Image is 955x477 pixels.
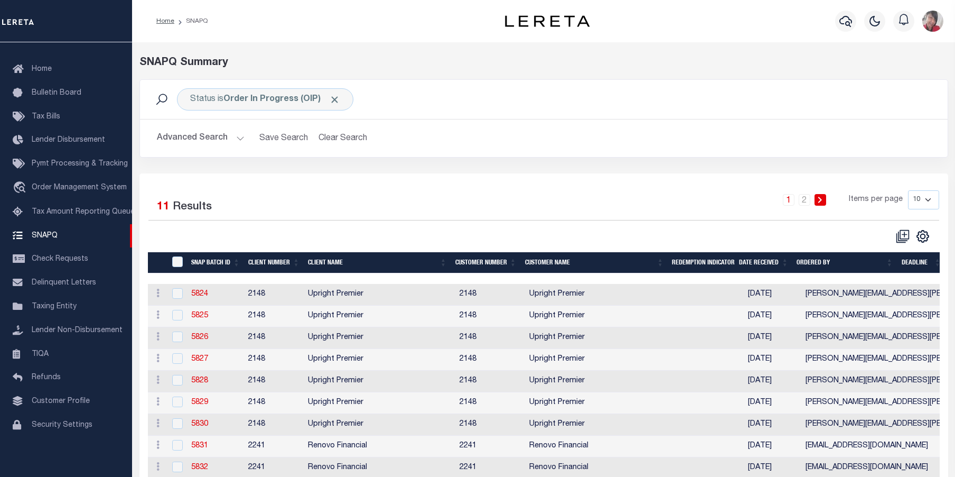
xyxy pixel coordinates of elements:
td: 2148 [455,327,525,349]
td: Upright Premier [525,371,677,392]
span: Tax Amount Reporting Queue [32,208,135,216]
a: 1 [783,194,794,206]
td: 2148 [244,349,304,371]
span: Refunds [32,374,61,381]
button: GCole@lereta.net [922,11,943,32]
a: 5826 [191,334,208,341]
span: Order Management System [32,184,127,191]
a: 5830 [191,420,208,428]
td: Upright Premier [525,306,677,327]
a: 5829 [191,399,208,406]
td: Upright Premier [525,284,677,306]
td: Renovo Financial [525,436,677,457]
th: Customer Number: activate to sort column ascending [451,252,521,274]
a: 5825 [191,312,208,319]
th: Deadline: activate to sort column ascending [897,252,945,274]
td: 2148 [455,414,525,436]
a: 5828 [191,377,208,384]
td: 2148 [455,284,525,306]
td: [DATE] [744,436,801,457]
td: Renovo Financial [304,436,455,457]
a: 5824 [191,290,208,298]
td: Upright Premier [525,327,677,349]
td: Upright Premier [525,414,677,436]
b: Order In Progress (OIP) [223,95,340,104]
td: 2148 [244,306,304,327]
span: Security Settings [32,421,92,429]
span: Taxing Entity [32,303,77,310]
i: travel_explore [13,181,30,195]
span: Check Requests [32,255,88,263]
a: 2 [799,194,810,206]
button: Clear Search [314,128,372,149]
td: 2148 [244,392,304,414]
span: Pymt Processing & Tracking [32,160,128,168]
li: SNAPQ [174,16,208,26]
td: 2148 [455,349,525,371]
td: 2241 [455,436,525,457]
a: 5827 [191,355,208,363]
label: Results [173,199,212,216]
span: Click to Remove [329,94,340,105]
td: [DATE] [744,306,801,327]
td: [DATE] [744,349,801,371]
th: Client Number: activate to sort column ascending [244,252,304,274]
span: Home [32,66,52,73]
a: 5831 [191,442,208,450]
td: Upright Premier [304,306,455,327]
div: Status is [177,88,353,111]
th: Ordered By: activate to sort column ascending [792,252,897,274]
td: Upright Premier [304,392,455,414]
span: Customer Profile [32,398,90,405]
th: SNAP BATCH ID: activate to sort column ascending [187,252,244,274]
td: Upright Premier [304,284,455,306]
td: 2148 [455,306,525,327]
th: Redemption Indicator [668,252,735,274]
span: Tax Bills [32,113,60,121]
th: SNAPBatchId [165,252,187,274]
span: Items per page [849,194,903,206]
span: Delinquent Letters [32,279,96,287]
td: [DATE] [744,392,801,414]
img: logo-dark.svg [505,15,589,27]
a: Home [156,18,174,24]
span: 11 [157,201,170,213]
td: Upright Premier [304,371,455,392]
td: 2148 [244,327,304,349]
span: Bulletin Board [32,89,81,97]
td: 2148 [455,371,525,392]
a: 5832 [191,464,208,471]
td: [DATE] [744,327,801,349]
th: Customer Name: activate to sort column ascending [521,252,668,274]
button: Save Search [253,128,314,149]
th: Client Name: activate to sort column ascending [304,252,451,274]
button: Advanced Search [157,128,245,149]
td: [DATE] [744,284,801,306]
td: 2148 [244,284,304,306]
td: Upright Premier [304,327,455,349]
span: Lender Non-Disbursement [32,327,123,334]
td: Upright Premier [304,349,455,371]
td: Upright Premier [525,349,677,371]
span: SNAPQ [32,232,58,239]
td: [DATE] [744,371,801,392]
td: 2148 [244,414,304,436]
th: Date Received: activate to sort column ascending [735,252,792,274]
td: 2148 [455,392,525,414]
td: Upright Premier [304,414,455,436]
span: TIQA [32,350,49,357]
div: SNAPQ Summary [139,55,948,71]
td: 2148 [244,371,304,392]
td: [DATE] [744,414,801,436]
td: Upright Premier [525,392,677,414]
span: Lender Disbursement [32,136,105,144]
td: 2241 [244,436,304,457]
